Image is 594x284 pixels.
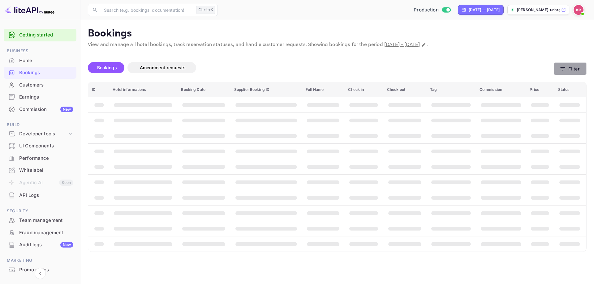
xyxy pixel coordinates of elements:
[196,6,215,14] div: Ctrl+K
[5,5,54,15] img: LiteAPI logo
[574,5,583,15] img: Kobus Roux
[4,55,76,66] a: Home
[19,69,73,76] div: Bookings
[4,264,76,275] a: Promo codes
[4,48,76,54] span: Business
[4,140,76,151] a: UI Components
[88,62,554,73] div: account-settings tabs
[88,82,109,97] th: ID
[4,91,76,103] a: Earnings
[4,257,76,264] span: Marketing
[109,82,177,97] th: Hotel informations
[19,241,73,248] div: Audit logs
[88,41,587,49] p: View and manage all hotel bookings, track reservation statuses, and handle customer requests. Sho...
[19,57,73,64] div: Home
[4,152,76,164] a: Performance
[97,65,117,70] span: Bookings
[230,82,302,97] th: Supplier Booking ID
[384,41,420,48] span: [DATE] - [DATE]
[4,67,76,79] div: Bookings
[19,94,73,101] div: Earnings
[469,7,500,13] div: [DATE] — [DATE]
[140,65,186,70] span: Amendment requests
[19,82,73,89] div: Customers
[19,155,73,162] div: Performance
[60,242,73,248] div: New
[476,82,526,97] th: Commission
[19,167,73,174] div: Whitelabel
[4,189,76,201] div: API Logs
[35,268,46,279] button: Collapse navigation
[554,82,586,97] th: Status
[4,239,76,250] a: Audit logsNew
[4,55,76,67] div: Home
[4,214,76,226] a: Team management
[426,82,476,97] th: Tag
[4,189,76,201] a: API Logs
[4,214,76,227] div: Team management
[4,29,76,41] div: Getting started
[383,82,426,97] th: Check out
[517,7,560,13] p: [PERSON_NAME]-unbrg.[PERSON_NAME]...
[19,106,73,113] div: Commission
[19,32,73,39] a: Getting started
[4,164,76,176] a: Whitelabel
[414,6,439,14] span: Production
[302,82,344,97] th: Full Name
[88,82,586,252] table: booking table
[60,107,73,112] div: New
[554,62,587,75] button: Filter
[4,104,76,116] div: CommissionNew
[4,79,76,91] a: Customers
[4,164,76,176] div: Whitelabel
[411,6,453,14] div: Switch to Sandbox mode
[4,208,76,214] span: Security
[19,217,73,224] div: Team management
[177,82,230,97] th: Booking Date
[344,82,383,97] th: Check in
[19,266,73,273] div: Promo codes
[4,104,76,115] a: CommissionNew
[19,229,73,236] div: Fraud management
[19,142,73,150] div: UI Components
[100,4,194,16] input: Search (e.g. bookings, documentation)
[4,67,76,78] a: Bookings
[88,28,587,40] p: Bookings
[420,42,427,48] button: Change date range
[4,121,76,128] span: Build
[19,130,67,138] div: Developer tools
[19,192,73,199] div: API Logs
[4,152,76,164] div: Performance
[526,82,554,97] th: Price
[4,227,76,238] a: Fraud management
[4,129,76,139] div: Developer tools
